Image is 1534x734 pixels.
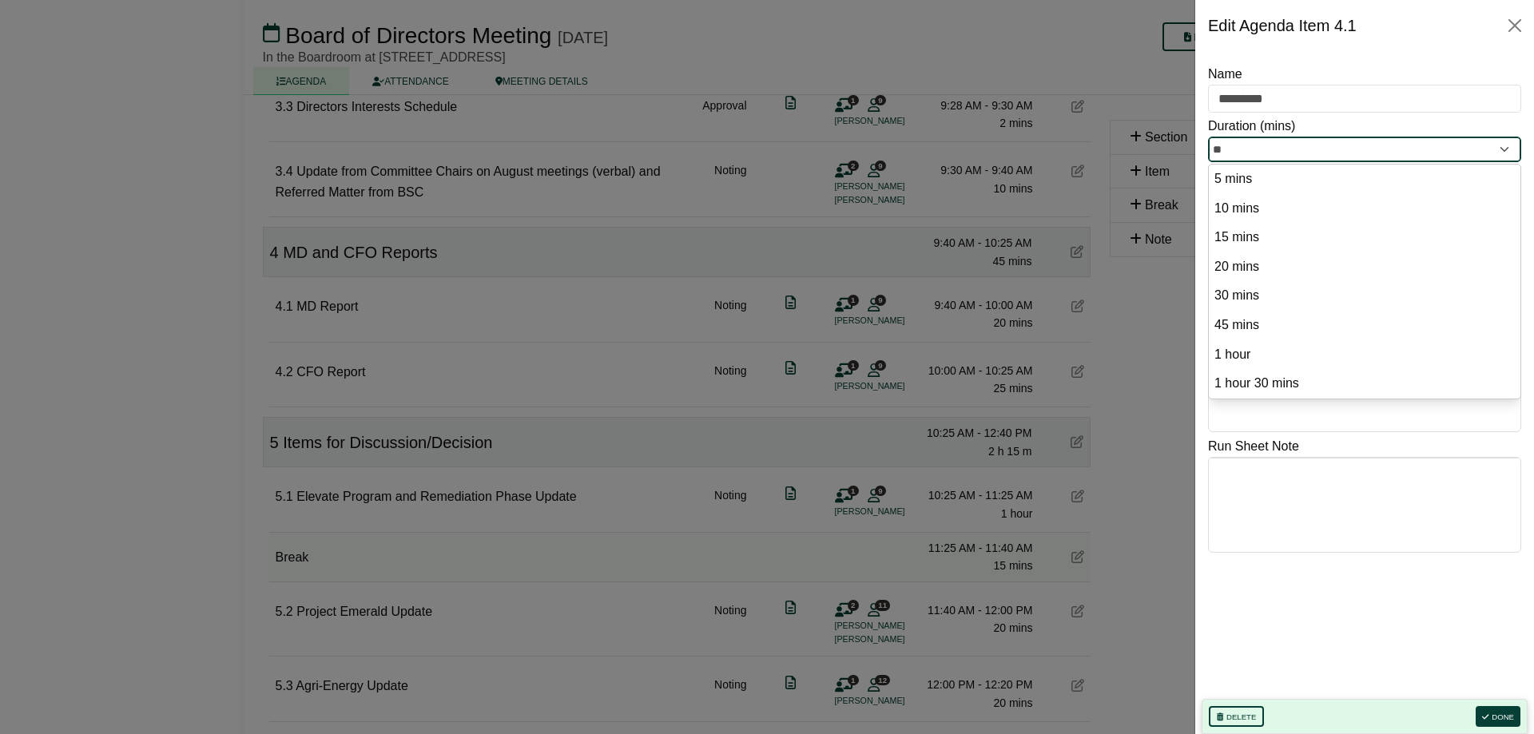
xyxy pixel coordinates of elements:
option: 15 mins [1213,227,1516,248]
li: 60 [1209,340,1520,370]
label: Name [1208,64,1242,85]
li: 10 [1209,194,1520,224]
option: 30 mins [1213,285,1516,307]
li: 15 [1209,223,1520,252]
label: Run Sheet Note [1208,436,1299,457]
option: 1 hour 30 mins [1213,373,1516,395]
li: 5 [1209,165,1520,194]
button: Delete [1209,706,1264,727]
li: 45 [1209,311,1520,340]
li: 30 [1209,281,1520,311]
option: 45 mins [1213,315,1516,336]
div: Edit Agenda Item 4.1 [1208,13,1357,38]
li: 90 [1209,369,1520,399]
option: 10 mins [1213,198,1516,220]
button: Done [1476,706,1520,727]
option: 5 mins [1213,169,1516,190]
button: Close [1502,13,1528,38]
option: 20 mins [1213,256,1516,278]
label: Duration (mins) [1208,116,1295,137]
option: 1 hour [1213,344,1516,366]
li: 20 [1209,252,1520,282]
